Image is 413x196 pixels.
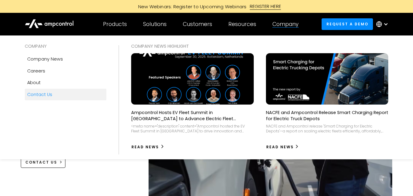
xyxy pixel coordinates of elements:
[131,124,253,133] div: <meta name="description" content="Ampcontrol hosted the EV Fleet Summit in [GEOGRAPHIC_DATA] to d...
[322,18,373,30] a: Request a demo
[143,21,167,28] div: Solutions
[131,43,388,50] div: COMPANY NEWS Highlight
[25,89,106,100] a: Contact Us
[27,56,63,62] div: Company news
[27,79,41,86] div: About
[103,21,127,28] div: Products
[21,157,66,168] a: CONTACT US
[132,3,250,10] div: New Webinars: Register to Upcoming Webinars
[25,65,106,77] a: Careers
[25,160,57,165] div: CONTACT US
[266,144,294,150] div: Read News
[131,142,164,152] a: Read News
[228,21,256,28] div: Resources
[183,21,212,28] div: Customers
[25,53,106,65] a: Company news
[131,109,253,122] p: Ampcontrol Hosts EV Fleet Summit in [GEOGRAPHIC_DATA] to Advance Electric Fleet Management in [GE...
[272,21,299,28] div: Company
[27,68,45,74] div: Careers
[250,3,281,10] div: REGISTER HERE
[25,43,106,50] div: COMPANY
[266,124,388,133] div: NACFE and Ampcontrol release 'Smart Charging for Electric Depots'—a report on scaling electric fl...
[131,144,159,150] div: Read News
[27,91,52,98] div: Contact Us
[266,142,299,152] a: Read News
[69,3,344,10] a: New Webinars: Register to Upcoming WebinarsREGISTER HERE
[25,77,106,88] a: About
[266,109,388,122] p: NACFE and Ampcontrol Release Smart Charging Report for Electric Truck Depots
